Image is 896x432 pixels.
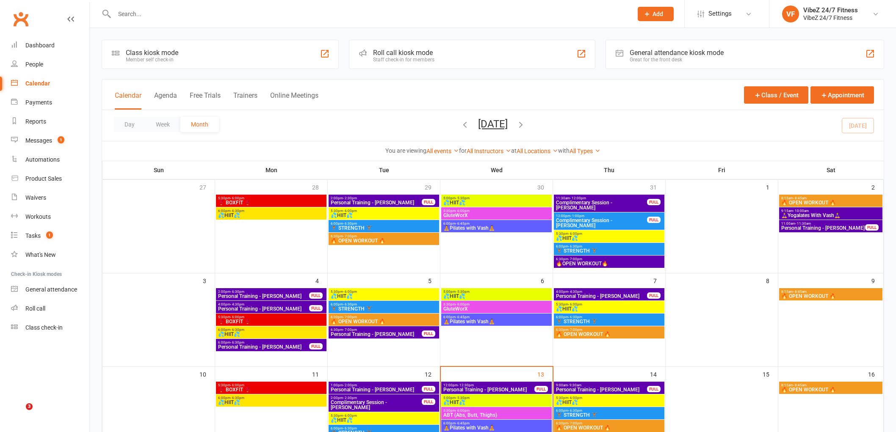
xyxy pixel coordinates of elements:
span: Personal Training - [PERSON_NAME] [218,306,310,311]
span: - 7:00pm [343,315,357,319]
span: 6:30pm [556,421,663,425]
div: FULL [647,217,661,223]
button: Agenda [154,91,177,110]
span: - 6:00pm [230,383,244,387]
span: - 6:00pm [230,196,244,200]
div: FULL [647,199,661,205]
button: Appointment [810,86,874,104]
th: Wed [440,161,553,179]
span: - 6:30pm [568,245,582,248]
strong: You are viewing [385,147,426,154]
span: 1:00pm [330,383,422,387]
span: - 6:00pm [230,315,244,319]
div: Tasks [25,232,41,239]
div: 4 [315,273,327,287]
span: 5:30pm [330,414,437,418]
div: General attendance kiosk mode [630,49,724,57]
div: 16 [868,367,883,381]
div: FULL [422,399,435,405]
div: 14 [650,367,665,381]
div: Class kiosk mode [126,49,178,57]
span: 6:30pm [556,257,663,261]
span: - 6:00pm [456,409,470,413]
div: Workouts [25,213,51,220]
span: - 6:30pm [343,426,357,430]
span: 2:00pm [218,290,310,294]
span: 🔥 OPEN WORKOUT 🔥 [330,238,437,243]
span: 💦HIIT💦 [330,294,437,299]
div: What's New [25,251,56,258]
span: - 5:30pm [456,196,470,200]
span: - 2:30pm [343,196,357,200]
span: 5:00pm [443,290,550,294]
span: - 6:00pm [568,303,582,306]
span: Personal Training - [PERSON_NAME] [330,200,422,205]
div: 27 [199,180,215,194]
div: 1 [766,180,778,194]
span: 2:00pm [330,196,422,200]
span: 1 [46,231,53,239]
span: 5:30pm [556,303,663,306]
span: - 6:45pm [456,222,470,226]
span: 5:30pm [218,383,325,387]
span: Complimentary Session - [PERSON_NAME] [330,400,422,410]
span: 6:00pm [556,315,663,319]
div: FULL [865,224,879,231]
span: 6:00pm [330,426,437,430]
span: Settings [708,4,732,23]
span: 💦HIIT💦 [218,400,325,405]
span: 🥊 BOXFIT 🥊 [218,387,325,392]
span: 🏋🏽 STRENGTH 🏋🏽 [556,248,663,253]
div: 7 [653,273,665,287]
div: 31 [650,180,665,194]
span: - 7:00pm [343,328,357,332]
a: General attendance kiosk mode [11,280,89,299]
div: 8 [766,273,778,287]
span: 🧘Pilates with Vash🧘 [443,226,550,231]
span: 🏋🏽 STRENGTH 🏋🏽 [330,306,437,311]
span: 🔥 OPEN WORKOUT 🔥 [781,387,881,392]
span: 💦HIIT💦 [218,213,325,218]
span: 🏋🏽 STRENGTH 🏋🏽 [556,413,663,418]
span: - 8:45am [793,290,807,294]
span: 6:00pm [330,222,437,226]
span: 2:00pm [330,396,422,400]
div: 13 [537,367,553,381]
th: Sun [102,161,215,179]
button: Month [180,117,219,132]
span: - 6:45pm [456,421,470,425]
span: - 7:00pm [568,421,582,425]
a: Calendar [11,74,89,93]
div: VibeZ 24/7 Fitness [803,14,858,22]
span: GluteWorX [443,306,550,311]
span: - 4:30pm [230,303,244,306]
span: - 9:30am [568,383,581,387]
div: 29 [425,180,440,194]
span: - 6:30pm [343,303,357,306]
div: Class check-in [25,324,63,331]
span: - 6:30pm [230,209,244,213]
span: 💦HIIT💦 [556,400,663,405]
span: 💦HIIT💦 [443,200,550,205]
div: Payments [25,99,52,106]
div: 11 [312,367,327,381]
span: 🥊 BOXFIT 🥊 [218,319,325,324]
span: 💦HIIT💦 [556,306,663,311]
span: - 11:30am [795,222,811,226]
span: 5:30pm [330,290,437,294]
span: 🔥OPEN WORKOUT🔥 [556,261,663,266]
a: Waivers [11,188,89,207]
span: 🔥 OPEN WORKOUT 🔥 [330,319,437,324]
span: 🔥 OPEN WORKOUT 🔥 [556,332,663,337]
div: Roll call [25,305,45,312]
div: FULL [422,199,435,205]
span: - 1:00pm [570,214,584,218]
span: 8:15am [781,196,881,200]
span: - 6:30pm [230,341,244,344]
span: 5:30pm [218,196,325,200]
span: 6:00pm [218,396,325,400]
div: Great for the front desk [630,57,724,63]
span: - 8:45am [793,383,807,387]
div: Calendar [25,80,50,87]
button: Online Meetings [270,91,318,110]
